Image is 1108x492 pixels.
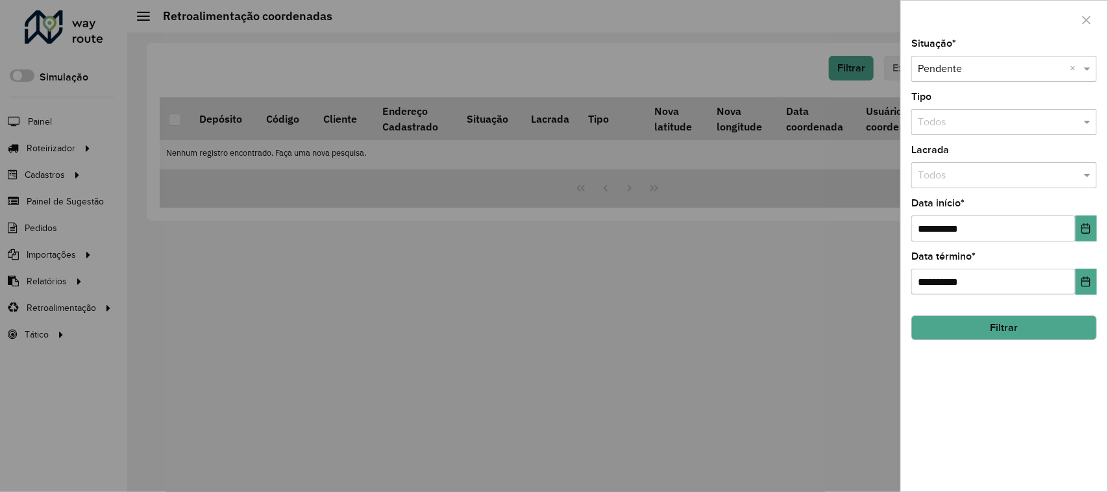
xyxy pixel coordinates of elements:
[911,89,931,105] label: Tipo
[911,249,976,264] label: Data término
[911,195,965,211] label: Data início
[911,315,1097,340] button: Filtrar
[1076,215,1097,241] button: Choose Date
[1070,61,1081,77] span: Clear all
[911,142,949,158] label: Lacrada
[911,36,956,51] label: Situação
[1076,269,1097,295] button: Choose Date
